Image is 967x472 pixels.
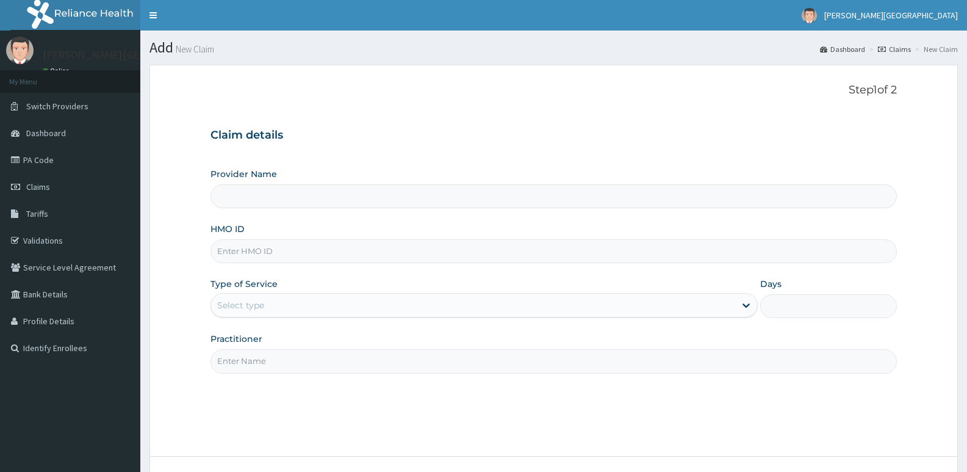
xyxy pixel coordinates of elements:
[210,168,277,180] label: Provider Name
[210,349,897,373] input: Enter Name
[173,45,214,54] small: New Claim
[210,278,278,290] label: Type of Service
[26,128,66,139] span: Dashboard
[43,49,223,60] p: [PERSON_NAME][GEOGRAPHIC_DATA]
[210,84,897,97] p: Step 1 of 2
[149,40,958,56] h1: Add
[820,44,865,54] a: Dashboard
[760,278,782,290] label: Days
[43,67,72,75] a: Online
[210,129,897,142] h3: Claim details
[26,181,50,192] span: Claims
[6,37,34,64] img: User Image
[210,239,897,263] input: Enter HMO ID
[210,333,262,345] label: Practitioner
[878,44,911,54] a: Claims
[26,208,48,219] span: Tariffs
[210,223,245,235] label: HMO ID
[824,10,958,21] span: [PERSON_NAME][GEOGRAPHIC_DATA]
[912,44,958,54] li: New Claim
[217,299,264,311] div: Select type
[802,8,817,23] img: User Image
[26,101,88,112] span: Switch Providers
